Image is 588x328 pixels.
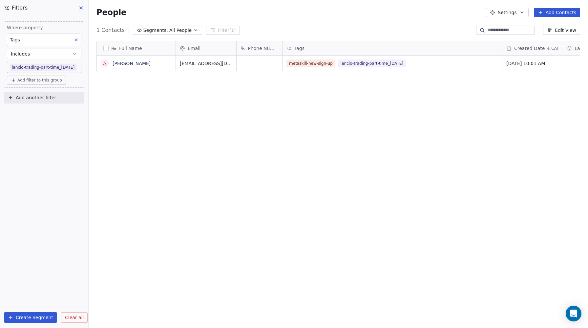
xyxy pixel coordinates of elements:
[338,59,406,67] span: lancio-trading-part-time_[DATE]
[103,60,106,67] div: A
[96,8,126,17] span: People
[143,27,168,34] span: Segments:
[283,41,502,55] div: Tags
[486,8,528,17] button: Settings
[180,60,232,67] span: [EMAIL_ADDRESS][DOMAIN_NAME]
[97,41,176,55] div: Full Name
[294,45,304,52] span: Tags
[113,61,151,66] a: [PERSON_NAME]
[237,41,282,55] div: Phone Number
[286,59,335,67] span: metaskill-new-sign-up
[169,27,192,34] span: All People
[97,56,176,314] div: grid
[119,45,142,52] span: Full Name
[206,26,240,35] button: Filter(1)
[534,8,580,17] button: Add Contacts
[514,45,545,52] span: Created Date
[502,41,563,55] div: Created DateCAT
[176,41,236,55] div: Email
[506,60,559,67] span: [DATE] 10:01 AM
[188,45,200,52] span: Email
[543,26,580,35] button: Edit View
[248,45,278,52] span: Phone Number
[551,46,559,51] span: CAT
[96,26,125,34] span: 1 Contacts
[566,306,581,321] div: Open Intercom Messenger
